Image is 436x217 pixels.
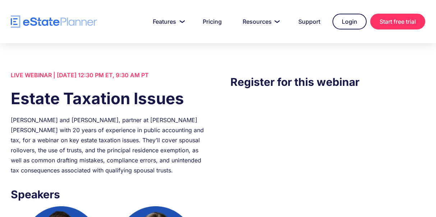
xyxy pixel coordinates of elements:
[290,14,329,29] a: Support
[370,14,425,29] a: Start free trial
[11,186,206,203] h3: Speakers
[11,87,206,110] h1: Estate Taxation Issues
[194,14,230,29] a: Pricing
[11,70,206,80] div: LIVE WEBINAR | [DATE] 12:30 PM ET, 9:30 AM PT
[144,14,191,29] a: Features
[11,15,97,28] a: home
[234,14,286,29] a: Resources
[332,14,367,29] a: Login
[230,74,425,90] h3: Register for this webinar
[230,105,425,158] iframe: Form 0
[11,115,206,175] div: [PERSON_NAME] and [PERSON_NAME], partner at [PERSON_NAME] [PERSON_NAME] with 20 years of experien...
